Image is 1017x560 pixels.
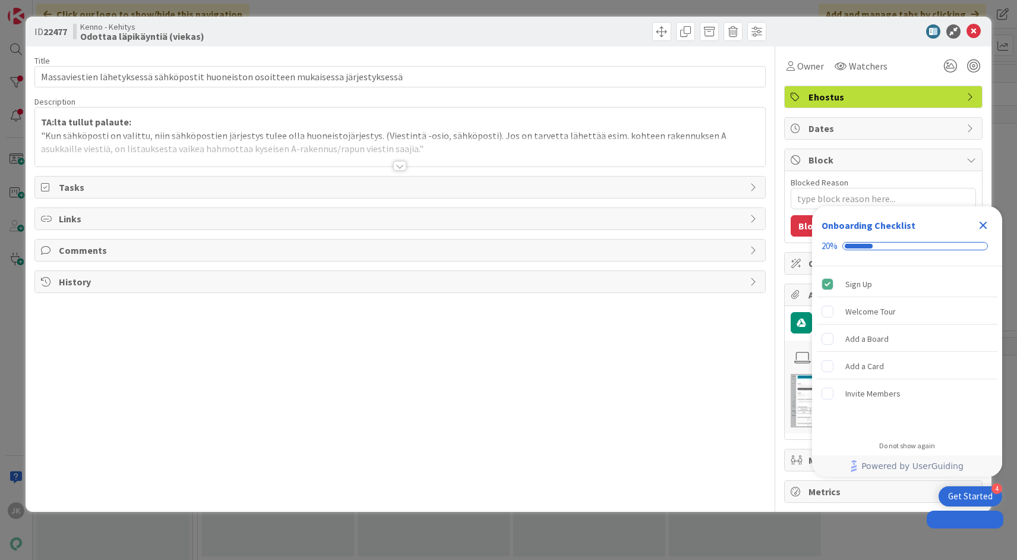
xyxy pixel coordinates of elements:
[822,241,838,251] div: 20%
[34,24,67,39] span: ID
[974,216,993,235] div: Close Checklist
[822,241,993,251] div: Checklist progress: 20%
[59,180,744,194] span: Tasks
[791,177,848,188] label: Blocked Reason
[845,277,872,291] div: Sign Up
[80,22,204,32] span: Kenno - Kehitys
[991,483,1002,494] div: 4
[845,332,889,346] div: Add a Board
[948,490,993,502] div: Get Started
[939,486,1002,506] div: Open Get Started checklist, remaining modules: 4
[812,266,1002,433] div: Checklist items
[879,441,935,451] div: Do not show again
[59,212,744,226] span: Links
[817,298,997,325] div: Welcome Tour is incomplete.
[34,55,50,66] label: Title
[791,215,831,237] button: Block
[808,153,961,167] span: Block
[41,129,759,156] p: "Kun sähköposti on valittu, niin sähköpostien järjestys tulee olla huoneistojärjestys. (Viestintä...
[818,455,996,477] a: Powered by UserGuiding
[845,304,896,319] div: Welcome Tour
[817,380,997,407] div: Invite Members is incomplete.
[817,271,997,297] div: Sign Up is complete.
[808,288,961,302] span: Attachments
[817,326,997,352] div: Add a Board is incomplete.
[80,32,204,41] b: Odottaa läpikäyntiä (viekas)
[861,459,964,473] span: Powered by UserGuiding
[849,59,887,73] span: Watchers
[34,96,75,107] span: Description
[822,218,915,232] div: Onboarding Checklist
[797,59,824,73] span: Owner
[34,66,766,87] input: type card name here...
[808,453,961,467] span: Mirrors
[41,116,131,128] strong: TA:lta tullut palaute:
[812,206,1002,477] div: Checklist Container
[808,256,961,270] span: Custom Fields
[59,275,744,289] span: History
[808,121,961,136] span: Dates
[808,485,961,499] span: Metrics
[43,26,67,37] b: 22477
[812,455,1002,477] div: Footer
[59,243,744,257] span: Comments
[817,353,997,379] div: Add a Card is incomplete.
[845,359,884,373] div: Add a Card
[845,386,901,401] div: Invite Members
[808,90,961,104] span: Ehostus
